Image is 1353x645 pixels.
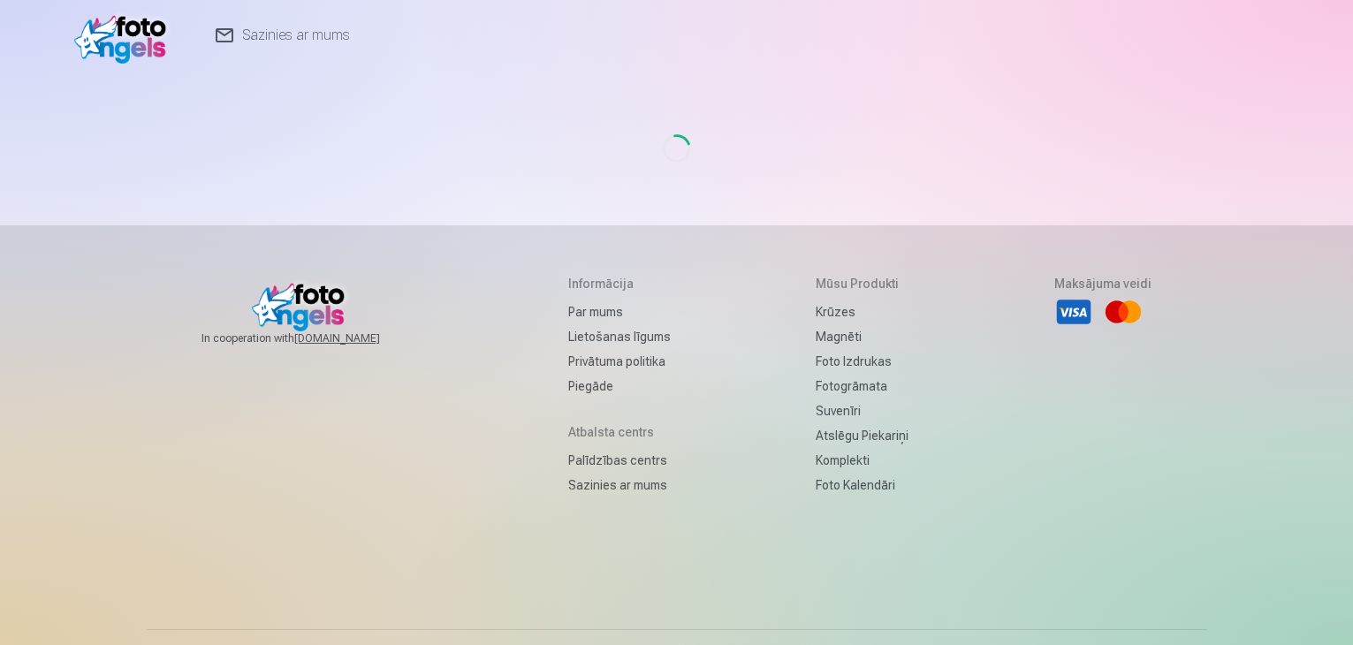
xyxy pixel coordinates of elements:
a: Foto kalendāri [816,473,908,497]
a: Fotogrāmata [816,374,908,398]
img: /v1 [74,7,176,64]
a: Lietošanas līgums [568,324,671,349]
h5: Atbalsta centrs [568,423,671,441]
a: Foto izdrukas [816,349,908,374]
a: Komplekti [816,448,908,473]
a: Krūzes [816,300,908,324]
a: [DOMAIN_NAME] [294,331,422,345]
a: Magnēti [816,324,908,349]
li: Visa [1054,292,1093,331]
h5: Mūsu produkti [816,275,908,292]
a: Atslēgu piekariņi [816,423,908,448]
a: Privātuma politika [568,349,671,374]
a: Palīdzības centrs [568,448,671,473]
h5: Maksājuma veidi [1054,275,1152,292]
li: Mastercard [1104,292,1143,331]
a: Piegāde [568,374,671,398]
span: In cooperation with [201,331,422,345]
a: Par mums [568,300,671,324]
h5: Informācija [568,275,671,292]
a: Sazinies ar mums [568,473,671,497]
a: Suvenīri [816,398,908,423]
